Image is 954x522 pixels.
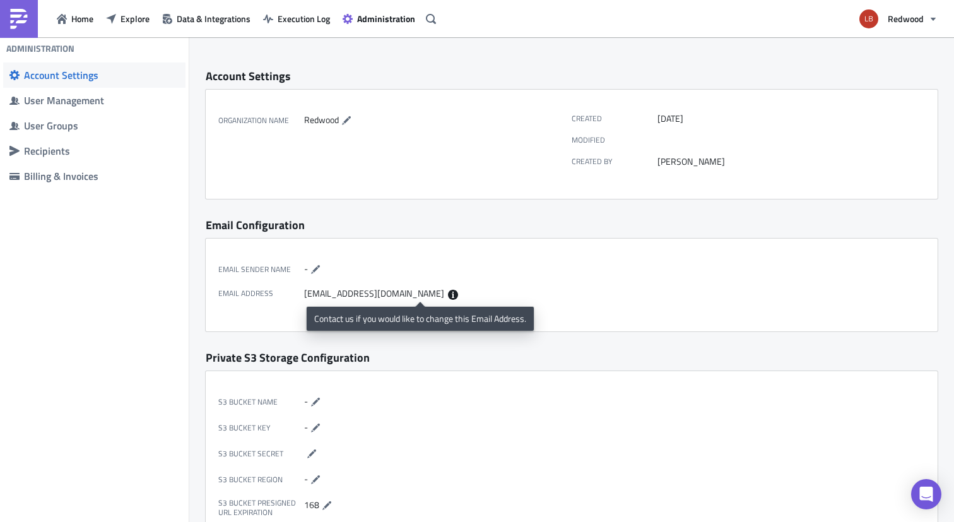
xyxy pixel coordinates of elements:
span: - [304,420,308,433]
label: S3 Bucket Name [218,394,304,410]
div: User Management [24,94,179,107]
span: 168 [304,497,319,511]
span: Home [71,12,93,25]
label: Modified [572,135,657,145]
button: Explore [100,9,156,28]
img: Avatar [858,8,880,30]
label: S3 Bucket Presigned URL expiration [218,498,304,518]
div: Account Settings [206,69,938,83]
span: - [304,472,308,485]
button: Home [50,9,100,28]
time: 2023-08-28T10:15:25Z [657,113,683,124]
label: Created [572,113,657,124]
label: Email Sender Name [218,262,304,277]
label: Email Address [218,288,304,300]
span: Redwood [888,12,924,25]
div: Private S3 Storage Configuration [206,350,938,365]
label: S3 Bucket Secret [218,446,304,461]
label: Created by [572,156,657,167]
h4: Administration [6,43,74,54]
div: Open Intercom Messenger [911,479,941,509]
img: PushMetrics [9,9,29,29]
button: Execution Log [257,9,336,28]
div: Contact us if you would like to change this Email Address. [307,307,534,331]
span: Administration [357,12,415,25]
div: [PERSON_NAME] [657,156,919,167]
span: Redwood [304,113,339,126]
span: - [304,394,308,407]
span: Data & Integrations [177,12,250,25]
div: [EMAIL_ADDRESS][DOMAIN_NAME] [304,288,565,300]
div: Billing & Invoices [24,170,179,182]
button: Administration [336,9,421,28]
span: Execution Log [278,12,330,25]
span: Explore [121,12,150,25]
button: Redwood [852,5,945,33]
span: - [304,261,308,275]
div: User Groups [24,119,179,132]
label: Organization Name [218,113,304,128]
div: Account Settings [24,69,179,81]
label: S3 Bucket Region [218,472,304,487]
div: Recipients [24,145,179,157]
label: S3 Bucket Key [218,420,304,436]
button: Data & Integrations [156,9,257,28]
div: Email Configuration [206,218,938,232]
